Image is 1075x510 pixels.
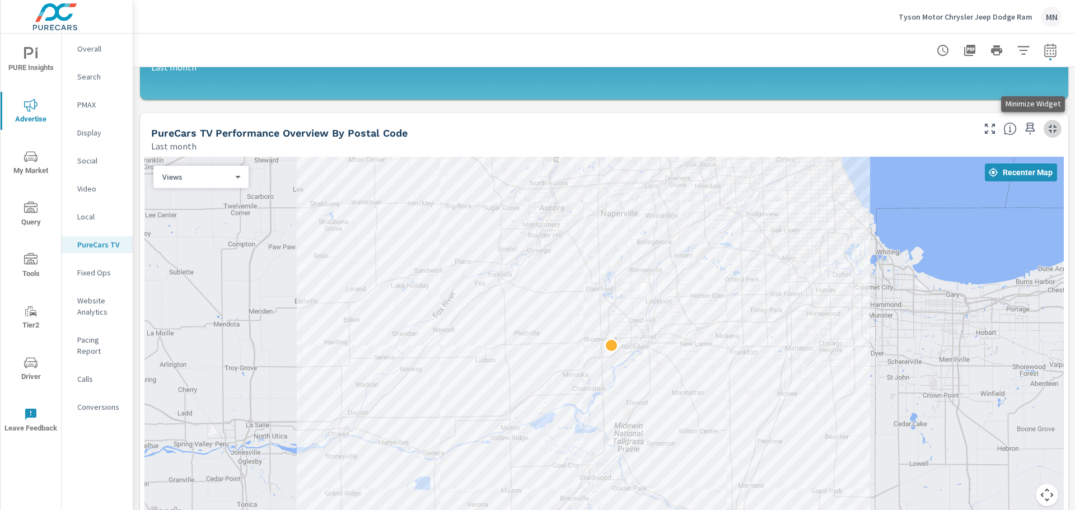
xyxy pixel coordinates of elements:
p: Last month [151,139,197,153]
div: Website Analytics [62,292,133,320]
div: PureCars TV [62,236,133,253]
p: Views [162,172,231,182]
p: Social [77,155,124,166]
button: Make Fullscreen [981,120,999,138]
button: Map camera controls [1036,484,1058,506]
span: Driver [4,356,58,383]
p: PureCars TV [77,239,124,250]
button: Recenter Map [985,163,1057,181]
div: Display [62,124,133,141]
span: My Market [4,150,58,177]
p: Tyson Motor Chrysler Jeep Dodge Ram [899,12,1032,22]
div: Search [62,68,133,85]
span: Leave Feedback [4,408,58,435]
div: Social [62,152,133,169]
div: MN [1041,7,1062,27]
p: Last month [151,60,197,74]
div: Conversions [62,399,133,415]
div: nav menu [1,34,61,446]
p: PMAX [77,99,124,110]
span: PURE Insights [4,47,58,74]
p: Display [77,127,124,138]
span: Tier2 [4,305,58,332]
div: Pacing Report [62,331,133,359]
div: Overall [62,40,133,57]
p: Local [77,211,124,222]
div: Calls [62,371,133,387]
div: Fixed Ops [62,264,133,281]
button: "Export Report to PDF" [959,39,981,62]
div: Views [153,172,240,183]
div: Local [62,208,133,225]
p: Pacing Report [77,334,124,357]
span: Query [4,202,58,229]
p: Video [77,183,124,194]
p: Website Analytics [77,295,124,317]
p: Search [77,71,124,82]
div: Video [62,180,133,197]
button: Print Report [985,39,1008,62]
span: Tools [4,253,58,280]
span: Recenter Map [989,167,1053,177]
h5: PureCars TV Performance Overview By Postal Code [151,127,408,139]
button: Apply Filters [1012,39,1035,62]
span: Understand PureCars TV performance data by postal code. Individual postal codes can be selected a... [1003,122,1017,135]
div: PMAX [62,96,133,113]
p: Fixed Ops [77,267,124,278]
p: Overall [77,43,124,54]
p: Conversions [77,401,124,413]
span: Save this to your personalized report [1021,120,1039,138]
p: Calls [77,373,124,385]
span: Advertise [4,99,58,126]
button: Select Date Range [1039,39,1062,62]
